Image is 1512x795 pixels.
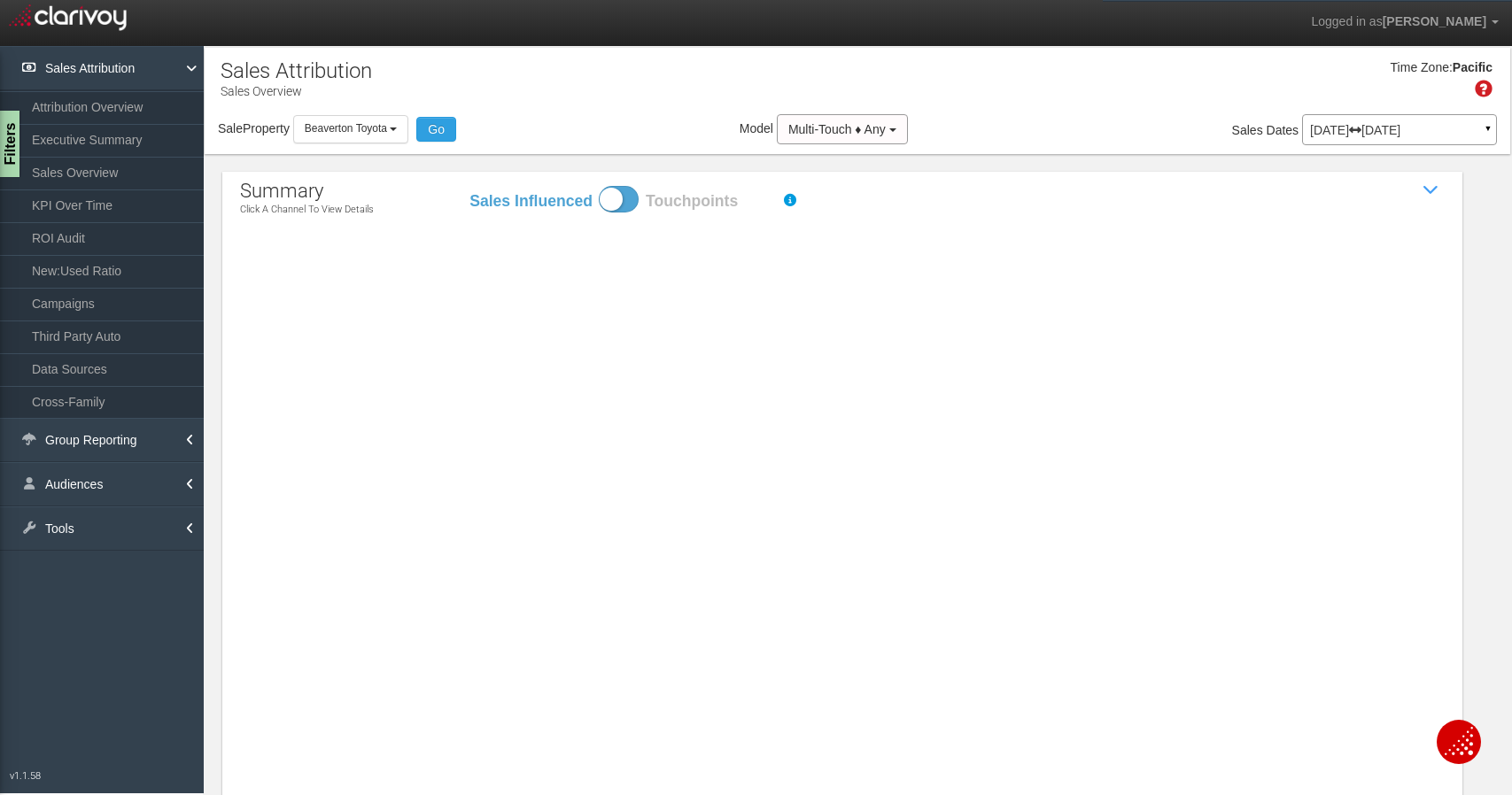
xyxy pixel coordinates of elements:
i: Show / Hide Sales Attribution Chart [1418,177,1445,204]
rect: organic search|45|14|0 [283,336,1487,382]
a: ▼ [1480,119,1496,147]
rect: social|13|4|0 [283,528,1487,574]
rect: paid search|23|3|0 [283,432,1487,478]
h1: Sales Attribution [221,59,372,82]
p: [DATE] [DATE] [1310,124,1489,136]
rect: website tools|174|80|0 [283,241,1487,287]
span: Beaverton Toyota [305,122,387,135]
span: Dates [1267,123,1299,137]
span: Multi-Touch ♦ Any [788,122,886,136]
rect: traditional|5|0|0 [283,623,1487,669]
label: Sales Influenced [469,190,593,212]
button: Beaverton Toyota [293,115,409,143]
span: summary [240,180,323,202]
span: Logged in as [1311,14,1382,28]
p: Sales Overview [221,77,372,100]
rect: email|33|9|0 [283,384,1487,430]
rect: direct|17|7|0 [283,480,1487,526]
rect: event|0|2|0 [283,719,1487,765]
span: [PERSON_NAME] [1383,14,1486,28]
rect: tier one|14|1|0 [283,575,1487,621]
rect: equity mining|1|1|0 [283,671,1487,717]
button: Multi-Touch ♦ Any [777,114,908,144]
rect: third party auto|120|54|0 [283,289,1487,335]
div: Time Zone: [1384,59,1453,77]
span: Sales [1232,123,1263,137]
a: Logged in as[PERSON_NAME] [1298,1,1512,43]
div: Pacific [1453,59,1493,77]
button: Go [416,117,456,142]
span: Sale [218,121,243,135]
label: Touchpoints [646,190,770,212]
p: Click a channel to view details [240,205,374,215]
